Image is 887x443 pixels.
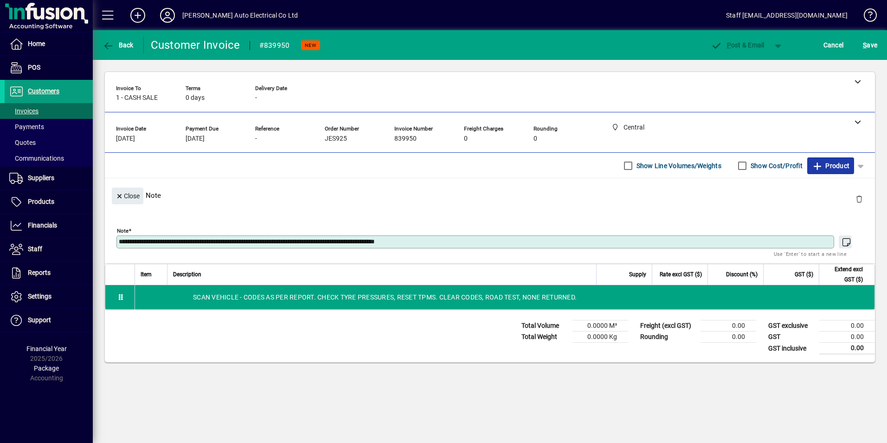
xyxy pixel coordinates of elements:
[28,87,59,95] span: Customers
[636,332,701,343] td: Rounding
[636,320,701,332] td: Freight (excl GST)
[819,332,875,343] td: 0.00
[5,150,93,166] a: Communications
[28,221,57,229] span: Financials
[5,261,93,285] a: Reports
[764,320,819,332] td: GST exclusive
[863,41,867,49] span: S
[5,167,93,190] a: Suppliers
[5,135,93,150] a: Quotes
[135,285,874,309] div: SCAN VEHICLE - CODES AS PER REPORT. CHECK TYRE PRESSURES, RESET TPMS. CLEAR CODES, ROAD TEST, NON...
[255,135,257,143] span: -
[629,269,646,280] span: Supply
[848,195,870,203] app-page-header-button: Delete
[701,332,756,343] td: 0.00
[711,41,765,49] span: ost & Email
[774,248,847,259] mat-hint: Use 'Enter' to start a new line
[764,332,819,343] td: GST
[9,155,64,162] span: Communications
[103,41,134,49] span: Back
[9,123,44,130] span: Payments
[726,269,758,280] span: Discount (%)
[533,135,537,143] span: 0
[795,269,813,280] span: GST ($)
[5,285,93,308] a: Settings
[807,157,854,174] button: Product
[116,189,140,204] span: Close
[100,37,136,53] button: Back
[857,2,875,32] a: Knowledge Base
[34,365,59,372] span: Package
[394,135,417,143] span: 839950
[517,332,572,343] td: Total Weight
[255,94,257,102] span: -
[26,345,67,352] span: Financial Year
[727,41,731,49] span: P
[259,38,290,53] div: #839950
[572,332,628,343] td: 0.0000 Kg
[117,228,129,234] mat-label: Note
[517,320,572,332] td: Total Volume
[635,161,721,170] label: Show Line Volumes/Weights
[28,269,51,276] span: Reports
[726,8,848,23] div: Staff [EMAIL_ADDRESS][DOMAIN_NAME]
[28,40,45,47] span: Home
[5,119,93,135] a: Payments
[5,238,93,261] a: Staff
[109,191,146,200] app-page-header-button: Close
[863,38,877,52] span: ave
[5,214,93,237] a: Financials
[182,8,298,23] div: [PERSON_NAME] Auto Electrical Co Ltd
[825,264,863,285] span: Extend excl GST ($)
[572,320,628,332] td: 0.0000 M³
[764,343,819,354] td: GST inclusive
[28,174,54,182] span: Suppliers
[123,7,153,24] button: Add
[93,37,144,53] app-page-header-button: Back
[325,135,347,143] span: JES925
[701,320,756,332] td: 0.00
[28,316,51,324] span: Support
[9,107,39,115] span: Invoices
[173,269,201,280] span: Description
[141,269,152,280] span: Item
[116,135,135,143] span: [DATE]
[464,135,468,143] span: 0
[5,33,93,56] a: Home
[819,343,875,354] td: 0.00
[28,198,54,205] span: Products
[186,135,205,143] span: [DATE]
[9,139,36,146] span: Quotes
[819,320,875,332] td: 0.00
[812,158,849,173] span: Product
[5,309,93,332] a: Support
[821,37,846,53] button: Cancel
[116,94,158,102] span: 1 - CASH SALE
[153,7,182,24] button: Profile
[706,37,769,53] button: Post & Email
[660,269,702,280] span: Rate excl GST ($)
[28,293,51,300] span: Settings
[112,188,143,204] button: Close
[28,64,40,71] span: POS
[861,37,880,53] button: Save
[823,38,844,52] span: Cancel
[186,94,205,102] span: 0 days
[848,188,870,210] button: Delete
[5,190,93,214] a: Products
[5,103,93,119] a: Invoices
[151,38,240,52] div: Customer Invoice
[105,178,875,212] div: Note
[749,161,803,170] label: Show Cost/Profit
[5,56,93,79] a: POS
[28,245,42,253] span: Staff
[305,42,316,48] span: NEW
